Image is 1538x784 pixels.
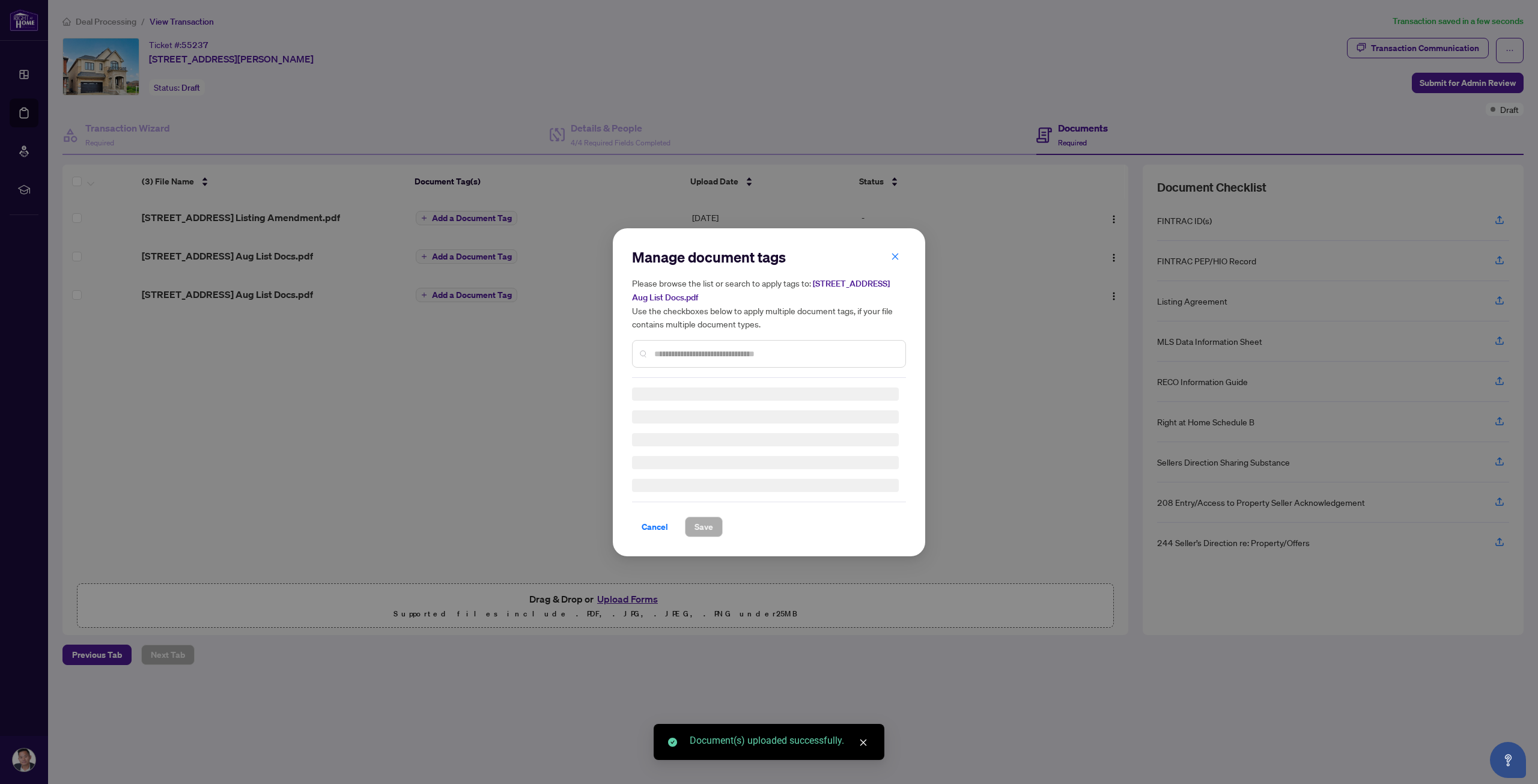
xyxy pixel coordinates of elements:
button: Cancel [632,517,678,537]
h5: Please browse the list or search to apply tags to: Use the checkboxes below to apply multiple doc... [632,276,906,330]
h2: Manage document tags [632,248,906,267]
span: [STREET_ADDRESS] Aug List Docs.pdf [632,278,890,303]
button: Open asap [1490,742,1526,778]
span: close [891,252,899,260]
div: Document(s) uploaded successfully. [690,734,870,748]
button: Save [685,517,723,537]
span: close [859,738,868,747]
span: check-circle [668,738,677,747]
a: Close [857,736,870,749]
span: Cancel [642,517,668,536]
